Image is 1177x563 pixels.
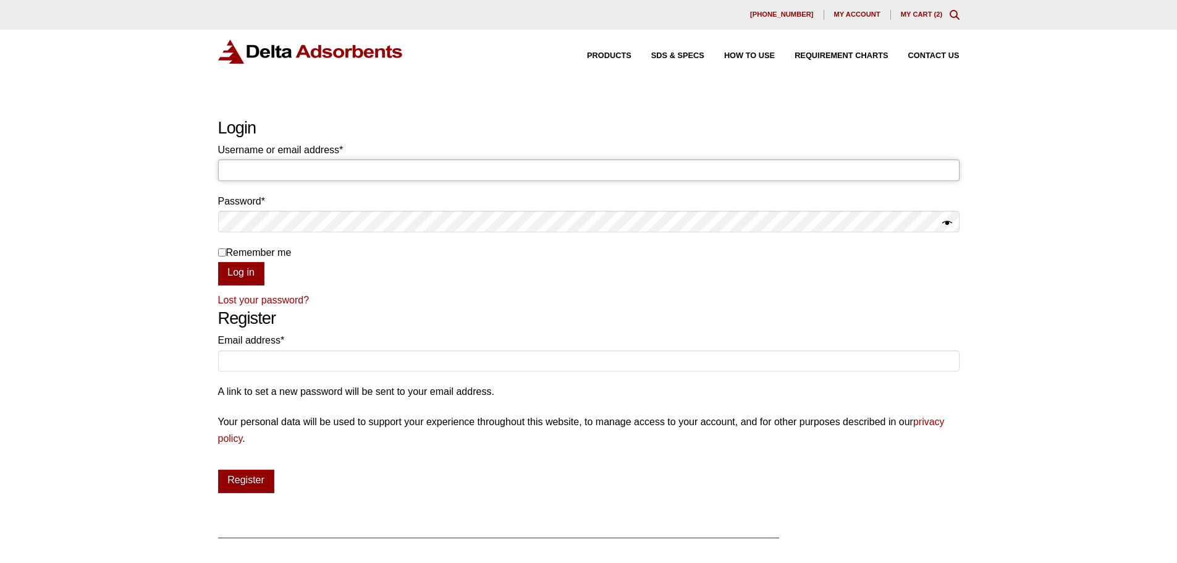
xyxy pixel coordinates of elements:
[218,262,264,286] button: Log in
[936,11,940,18] span: 2
[567,52,631,60] a: Products
[218,383,960,400] p: A link to set a new password will be sent to your email address.
[750,11,814,18] span: [PHONE_NUMBER]
[795,52,888,60] span: Requirement Charts
[218,118,960,138] h2: Login
[226,247,292,258] span: Remember me
[724,52,775,60] span: How to Use
[942,215,952,232] button: Show password
[218,295,310,305] a: Lost your password?
[834,11,880,18] span: My account
[218,193,960,210] label: Password
[218,142,960,158] label: Username or email address
[908,52,960,60] span: Contact Us
[824,10,891,20] a: My account
[218,40,403,64] img: Delta Adsorbents
[587,52,631,60] span: Products
[218,248,226,256] input: Remember me
[950,10,960,20] div: Toggle Modal Content
[740,10,824,20] a: [PHONE_NUMBER]
[218,417,945,444] a: privacy policy
[775,52,888,60] a: Requirement Charts
[651,52,704,60] span: SDS & SPECS
[888,52,960,60] a: Contact Us
[901,11,943,18] a: My Cart (2)
[218,332,960,349] label: Email address
[218,470,274,493] button: Register
[218,308,960,329] h2: Register
[218,413,960,447] p: Your personal data will be used to support your experience throughout this website, to manage acc...
[631,52,704,60] a: SDS & SPECS
[704,52,775,60] a: How to Use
